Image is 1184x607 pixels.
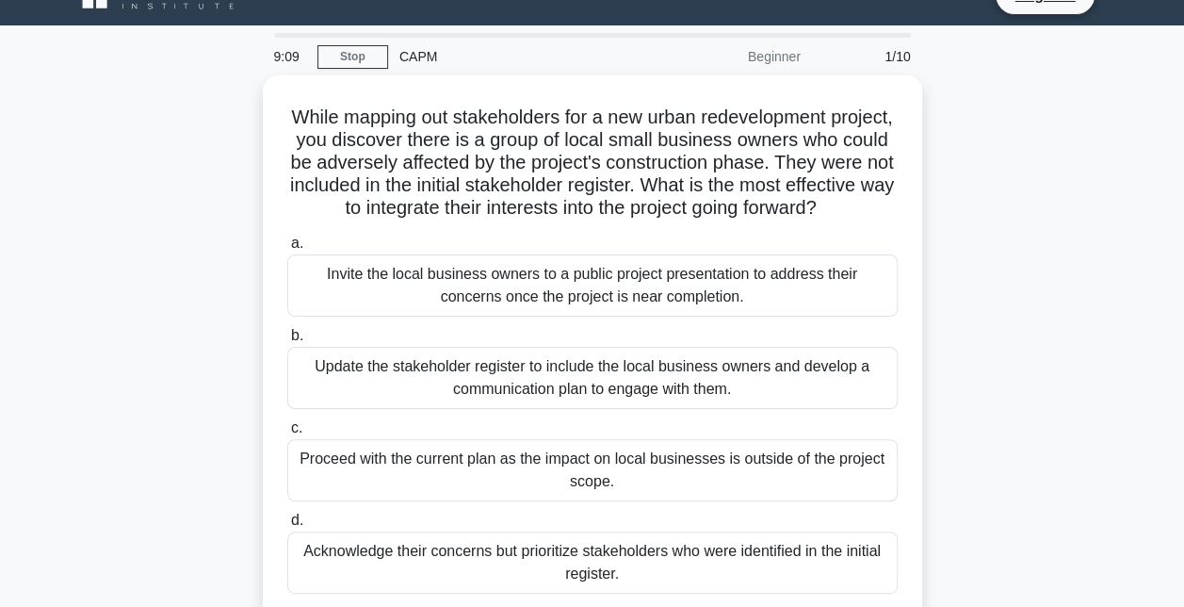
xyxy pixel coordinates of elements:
[285,106,900,221] h5: While mapping out stakeholders for a new urban redevelopment project, you discover there is a gro...
[291,512,303,528] span: d.
[263,38,317,75] div: 9:09
[388,38,647,75] div: CAPM
[291,327,303,343] span: b.
[291,235,303,251] span: a.
[287,347,898,409] div: Update the stakeholder register to include the local business owners and develop a communication ...
[812,38,922,75] div: 1/10
[287,532,898,594] div: Acknowledge their concerns but prioritize stakeholders who were identified in the initial register.
[647,38,812,75] div: Beginner
[317,45,388,69] a: Stop
[287,439,898,501] div: Proceed with the current plan as the impact on local businesses is outside of the project scope.
[291,419,302,435] span: c.
[287,254,898,317] div: Invite the local business owners to a public project presentation to address their concerns once ...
